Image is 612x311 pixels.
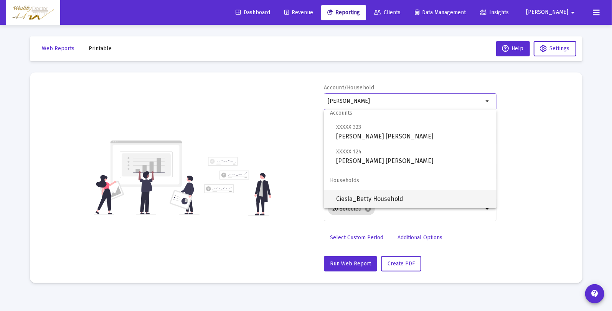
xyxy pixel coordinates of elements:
[204,157,271,216] img: reporting-alt
[336,190,490,208] span: Ciesla_Betty Household
[324,84,374,91] label: Account/Household
[534,41,576,56] button: Settings
[324,256,377,272] button: Run Web Report
[398,234,442,241] span: Additional Options
[328,201,483,217] mat-chip-list: Selection
[336,122,490,141] span: [PERSON_NAME] [PERSON_NAME]
[381,256,421,272] button: Create PDF
[517,5,587,20] button: [PERSON_NAME]
[42,45,75,52] span: Web Reports
[590,289,599,298] mat-icon: contact_support
[336,147,490,166] span: [PERSON_NAME] [PERSON_NAME]
[229,5,276,20] a: Dashboard
[284,9,313,16] span: Revenue
[324,104,497,122] span: Accounts
[336,124,361,130] span: XXXXX 323
[336,148,361,155] span: XXXXX 124
[388,260,415,267] span: Create PDF
[330,260,371,267] span: Run Web Report
[324,171,497,190] span: Households
[368,5,407,20] a: Clients
[502,45,524,52] span: Help
[327,9,360,16] span: Reporting
[36,41,81,56] button: Web Reports
[526,9,568,16] span: [PERSON_NAME]
[89,45,112,52] span: Printable
[568,5,577,20] mat-icon: arrow_drop_down
[480,9,509,16] span: Insights
[415,9,466,16] span: Data Management
[474,5,515,20] a: Insights
[483,97,493,106] mat-icon: arrow_drop_down
[483,204,493,214] mat-icon: arrow_drop_down
[550,45,570,52] span: Settings
[278,5,319,20] a: Revenue
[328,203,375,215] mat-chip: 20 Selected
[236,9,270,16] span: Dashboard
[328,98,483,104] input: Search or select an account or household
[94,140,200,216] img: reporting
[365,206,372,212] mat-icon: cancel
[83,41,118,56] button: Printable
[374,9,401,16] span: Clients
[330,234,383,241] span: Select Custom Period
[409,5,472,20] a: Data Management
[496,41,530,56] button: Help
[12,5,54,20] img: Dashboard
[321,5,366,20] a: Reporting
